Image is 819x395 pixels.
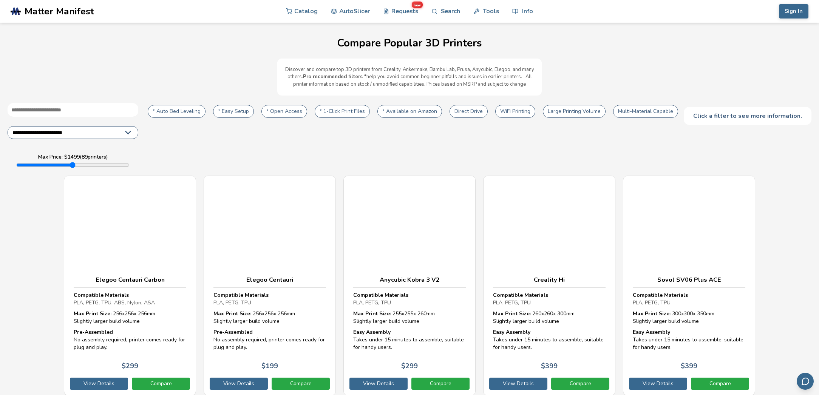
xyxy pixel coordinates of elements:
p: $ 299 [401,362,418,370]
p: $ 399 [541,362,558,370]
div: 260 x 260 x 300 mm Slightly larger build volume [493,310,606,325]
strong: Easy Assembly [493,329,530,336]
button: * Open Access [261,105,307,118]
div: Click a filter to see more information. [684,107,811,125]
div: 256 x 256 x 256 mm Slightly larger build volume [213,310,326,325]
button: Sign In [779,4,808,19]
span: PLA, PETG, TPU, ABS, Nylon, ASA [74,299,155,306]
button: Direct Drive [450,105,488,118]
a: View Details [629,378,687,390]
button: WiFi Printing [495,105,535,118]
div: 300 x 300 x 350 mm Slightly larger build volume [633,310,745,325]
button: Send feedback via email [797,373,814,390]
div: Takes under 15 minutes to assemble, suitable for handy users. [493,329,606,351]
strong: Compatible Materials [74,292,129,299]
a: Compare [411,378,470,390]
div: No assembly required, printer comes ready for plug and play. [74,329,186,351]
button: * Available on Amazon [377,105,442,118]
p: Discover and compare top 3D printers from Creality, Ankermake, Bambu Lab, Prusa, Anycubic, Elegoo... [285,66,534,88]
h3: Anycubic Kobra 3 V2 [353,276,466,284]
span: PLA, PETG, TPU [213,299,251,306]
button: Multi-Material Capable [613,105,678,118]
h3: Elegoo Centauri Carbon [74,276,186,284]
strong: Easy Assembly [633,329,670,336]
h3: Sovol SV06 Plus ACE [633,276,745,284]
span: PLA, PETG, TPU [633,299,671,306]
span: new [412,2,423,8]
p: $ 399 [681,362,697,370]
a: Compare [132,378,190,390]
button: * Auto Bed Leveling [148,105,206,118]
strong: Max Print Size: [633,310,671,317]
strong: Max Print Size: [493,310,531,317]
a: Compare [691,378,749,390]
strong: Max Print Size: [353,310,391,317]
span: PLA, PETG, TPU [353,299,391,306]
a: View Details [70,378,128,390]
div: Takes under 15 minutes to assemble, suitable for handy users. [633,329,745,351]
a: View Details [210,378,268,390]
a: Compare [272,378,330,390]
strong: Compatible Materials [493,292,548,299]
div: Takes under 15 minutes to assemble, suitable for handy users. [353,329,466,351]
p: $ 299 [122,362,138,370]
h1: Compare Popular 3D Printers [8,37,811,49]
b: Pro recommended filters * [303,73,366,80]
strong: Compatible Materials [353,292,408,299]
h3: Elegoo Centauri [213,276,326,284]
button: Large Printing Volume [543,105,606,118]
label: Max Price: $ 1499 ( 89 printers) [38,154,108,160]
strong: Pre-Assembled [74,329,113,336]
span: Matter Manifest [25,6,94,17]
strong: Compatible Materials [213,292,269,299]
strong: Max Print Size: [213,310,251,317]
p: $ 199 [261,362,278,370]
div: 256 x 256 x 256 mm Slightly larger build volume [74,310,186,325]
a: View Details [349,378,408,390]
div: No assembly required, printer comes ready for plug and play. [213,329,326,351]
a: Compare [551,378,609,390]
h3: Creality Hi [493,276,606,284]
div: 255 x 255 x 260 mm Slightly larger build volume [353,310,466,325]
span: PLA, PETG, TPU [493,299,531,306]
strong: Max Print Size: [74,310,111,317]
a: View Details [489,378,547,390]
button: * Easy Setup [213,105,254,118]
button: * 1-Click Print Files [315,105,370,118]
strong: Compatible Materials [633,292,688,299]
strong: Easy Assembly [353,329,391,336]
strong: Pre-Assembled [213,329,253,336]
